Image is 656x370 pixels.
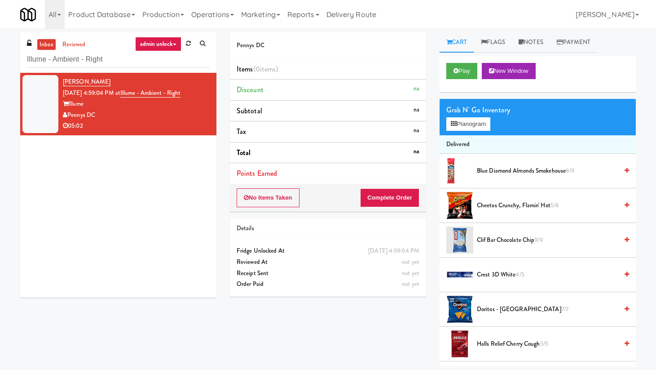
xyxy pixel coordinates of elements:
[477,269,618,281] span: Crest 3D White
[368,245,419,257] div: [DATE] 4:59:04 PM
[446,103,629,117] div: Grab N' Go Inventory
[63,120,210,132] div: 05:02
[512,32,550,53] a: Notes
[540,339,548,348] span: 5/5
[446,117,490,131] button: Planogram
[135,37,181,51] a: admin unlock
[473,200,629,211] div: Cheetos Crunchy, Flamin' Hot5/8
[120,89,181,98] a: Illume - Ambient - Right
[237,64,278,74] span: Items
[473,339,629,350] div: Halls Relief Cherry Cough5/5
[20,7,36,22] img: Micromart
[473,304,629,315] div: Doritos - [GEOGRAPHIC_DATA]7/7
[474,32,512,53] a: Flags
[534,236,542,244] span: 9/9
[515,270,524,279] span: 4/5
[402,258,419,266] span: not yet
[440,32,474,53] a: Cart
[414,83,419,94] div: na
[37,39,56,50] a: inbox
[237,85,264,95] span: Discount
[63,110,210,121] div: Pennys DC
[237,257,419,268] div: Reviewed At
[473,235,629,246] div: Clif Bar Chocolate Chip9/9
[237,42,419,49] h5: Pennys DC
[60,39,88,50] a: reviewed
[550,201,559,210] span: 5/8
[473,269,629,281] div: Crest 3D White4/5
[237,279,419,290] div: Order Paid
[63,98,210,110] div: Illume
[402,280,419,288] span: not yet
[237,126,246,137] span: Tax
[414,104,419,116] div: na
[414,125,419,136] div: na
[237,147,251,158] span: Total
[237,168,277,178] span: Points Earned
[477,304,618,315] span: Doritos - [GEOGRAPHIC_DATA]
[237,268,419,279] div: Receipt Sent
[63,77,110,86] a: [PERSON_NAME]
[63,89,120,97] span: [DATE] 4:59:04 PM at
[260,64,276,74] ng-pluralize: items
[360,188,419,207] button: Complete Order
[414,146,419,157] div: na
[237,245,419,257] div: Fridge Unlocked At
[237,223,419,234] div: Details
[561,305,568,313] span: 7/7
[477,200,618,211] span: Cheetos Crunchy, Flamin' Hot
[550,32,598,53] a: Payment
[27,51,210,68] input: Search vision orders
[566,166,574,175] span: 8/9
[237,106,262,116] span: Subtotal
[440,135,636,154] li: Delivered
[482,63,536,79] button: New Window
[473,165,629,177] div: Blue Diamond Almonds Smokehouse8/9
[446,63,477,79] button: Play
[477,339,618,350] span: Halls Relief Cherry Cough
[477,235,618,246] span: Clif Bar Chocolate Chip
[20,73,216,135] li: [PERSON_NAME][DATE] 4:59:04 PM atIllume - Ambient - RightIllumePennys DC05:02
[253,64,278,74] span: (0 )
[237,188,299,207] button: No Items Taken
[402,269,419,277] span: not yet
[477,165,618,177] span: Blue Diamond Almonds Smokehouse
